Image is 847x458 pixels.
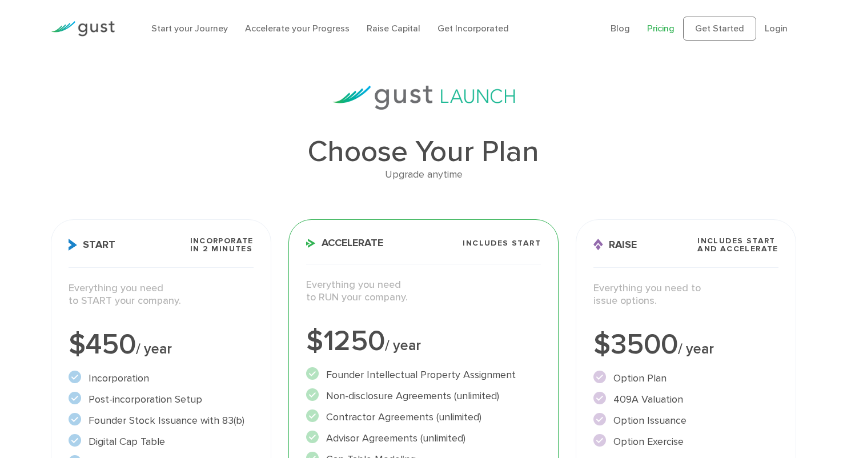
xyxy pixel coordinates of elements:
a: Start your Journey [151,23,228,34]
li: 409A Valuation [593,392,778,407]
a: Raise Capital [367,23,420,34]
a: Get Incorporated [437,23,509,34]
p: Everything you need to START your company. [69,282,254,308]
div: $1250 [306,327,541,356]
h1: Choose Your Plan [51,137,796,167]
li: Digital Cap Table [69,434,254,449]
p: Everything you need to issue options. [593,282,778,308]
li: Non-disclosure Agreements (unlimited) [306,388,541,404]
span: Includes START [463,239,541,247]
span: / year [136,340,172,357]
img: Accelerate Icon [306,239,316,248]
li: Advisor Agreements (unlimited) [306,431,541,446]
span: Raise [593,239,637,251]
li: Option Exercise [593,434,778,449]
a: Get Started [683,17,756,41]
li: Option Issuance [593,413,778,428]
div: Upgrade anytime [51,167,796,183]
div: $450 [69,331,254,359]
span: Includes START and ACCELERATE [697,237,778,253]
p: Everything you need to RUN your company. [306,279,541,304]
img: Start Icon X2 [69,239,77,251]
li: Incorporation [69,371,254,386]
img: gust-launch-logos.svg [332,86,515,110]
li: Option Plan [593,371,778,386]
li: Founder Stock Issuance with 83(b) [69,413,254,428]
li: Contractor Agreements (unlimited) [306,409,541,425]
a: Pricing [647,23,675,34]
li: Post-incorporation Setup [69,392,254,407]
span: / year [385,337,421,354]
div: $3500 [593,331,778,359]
span: Start [69,239,115,251]
img: Gust Logo [51,21,115,37]
img: Raise Icon [593,239,603,251]
span: Accelerate [306,238,383,248]
span: Incorporate in 2 Minutes [190,237,254,253]
a: Accelerate your Progress [245,23,350,34]
span: / year [678,340,714,357]
a: Login [765,23,788,34]
li: Founder Intellectual Property Assignment [306,367,541,383]
a: Blog [611,23,630,34]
